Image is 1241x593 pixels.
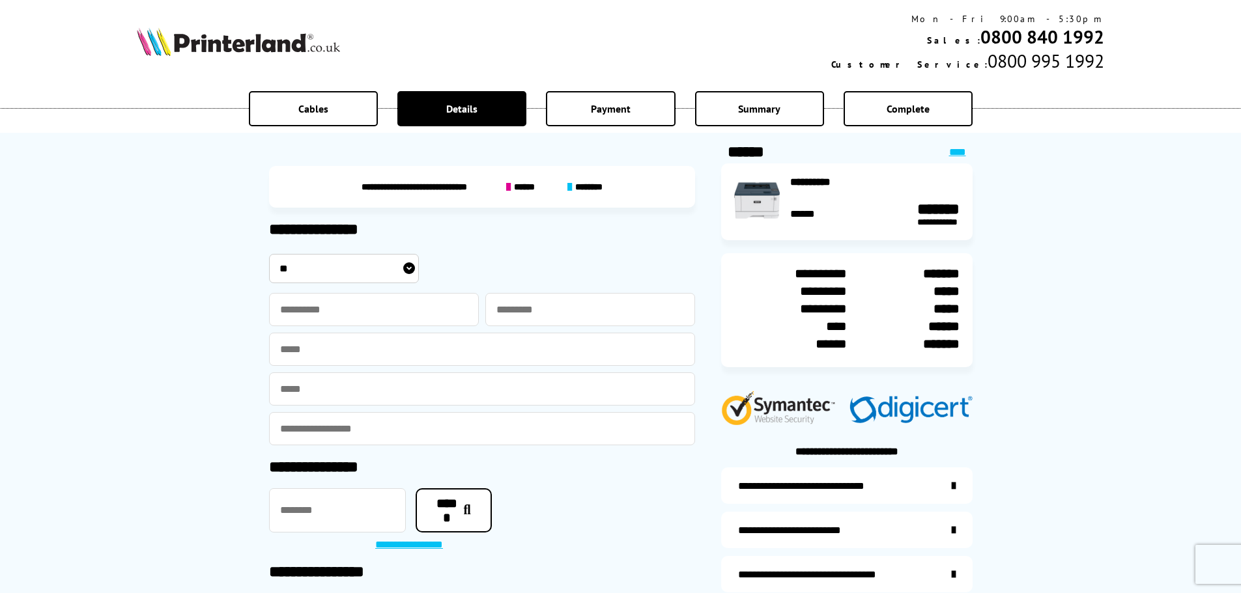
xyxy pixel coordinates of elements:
span: Summary [738,102,780,115]
a: items-arrive [721,512,973,548]
span: Sales: [927,34,980,46]
img: Printerland Logo [137,27,340,56]
span: 0800 995 1992 [988,49,1104,73]
span: Payment [591,102,631,115]
span: Cables [298,102,328,115]
span: Customer Service: [831,59,988,70]
span: Details [446,102,478,115]
div: Mon - Fri 9:00am - 5:30pm [831,13,1104,25]
a: 0800 840 1992 [980,25,1104,49]
span: Complete [887,102,930,115]
a: additional-cables [721,556,973,592]
a: additional-ink [721,467,973,504]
